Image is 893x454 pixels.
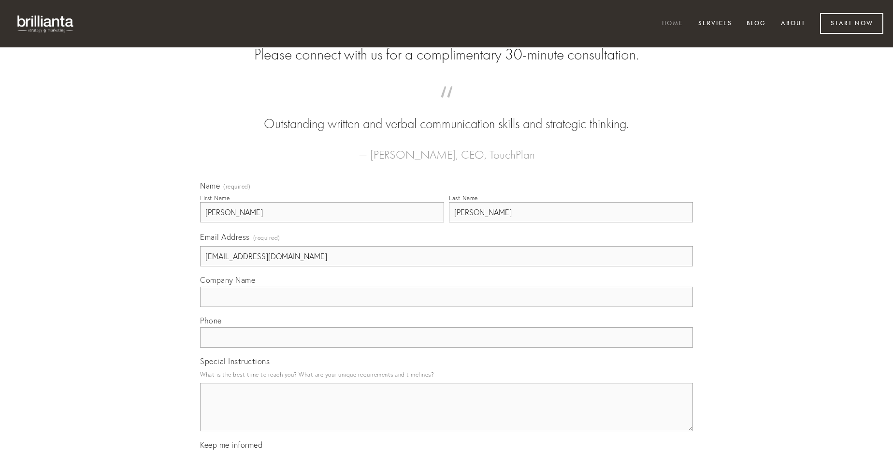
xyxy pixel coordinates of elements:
[692,16,738,32] a: Services
[223,184,250,190] span: (required)
[200,316,222,325] span: Phone
[200,181,220,190] span: Name
[200,232,250,242] span: Email Address
[216,96,677,115] span: “
[216,133,677,164] figcaption: — [PERSON_NAME], CEO, TouchPlan
[200,356,270,366] span: Special Instructions
[216,96,677,133] blockquote: Outstanding written and verbal communication skills and strategic thinking.
[200,45,693,64] h2: Please connect with us for a complimentary 30-minute consultation.
[200,440,262,450] span: Keep me informed
[200,275,255,285] span: Company Name
[200,368,693,381] p: What is the best time to reach you? What are your unique requirements and timelines?
[200,194,230,202] div: First Name
[820,13,883,34] a: Start Now
[775,16,812,32] a: About
[449,194,478,202] div: Last Name
[253,231,280,244] span: (required)
[656,16,690,32] a: Home
[10,10,82,38] img: brillianta - research, strategy, marketing
[740,16,772,32] a: Blog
